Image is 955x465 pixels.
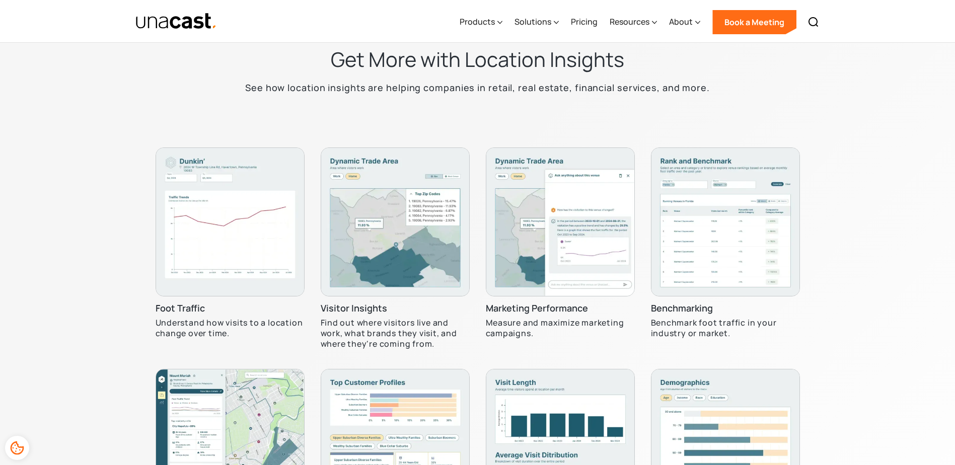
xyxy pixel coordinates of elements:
[331,46,624,72] h2: Get More with Location Insights
[486,302,588,315] h3: Marketing Performance
[321,302,387,315] h3: Visitor Insights
[571,2,598,43] a: Pricing
[460,2,502,43] div: Products
[135,13,217,30] img: Unacast text logo
[156,318,305,339] p: Understand how visits to a location change over time.
[669,2,700,43] div: About
[156,147,305,296] img: Shows graph of a Pennsylvania Dunkin's traffic trend data from Q3 2023 to Q2 2024
[486,147,635,296] img: An AI Chat module answering a question about visitation data with a chart and analysis.
[807,16,820,28] img: Search icon
[651,147,800,296] img: A Table showing benchmarking data of different Walmarts in Florida.
[669,16,693,28] div: About
[5,436,29,460] div: Cookie Preferences
[610,2,657,43] div: Resources
[321,147,470,296] img: Shows dynamic trade area map of where visitors work in different Pennsylvania zip codes
[486,318,635,339] p: Measure and maximize marketing campaigns.
[515,16,551,28] div: Solutions
[712,10,796,34] a: Book a Meeting
[651,302,713,315] h3: Benchmarking
[460,16,495,28] div: Products
[610,16,649,28] div: Resources
[515,2,559,43] div: Solutions
[135,13,217,30] a: home
[245,81,710,95] p: See how location insights are helping companies in retail, real estate, financial services, and m...
[156,302,205,315] h3: Foot Traffic
[651,318,800,339] p: Benchmark foot traffic in your industry or market.
[321,318,470,349] p: Find out where visitors live and work, what brands they visit, and where they're coming from.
